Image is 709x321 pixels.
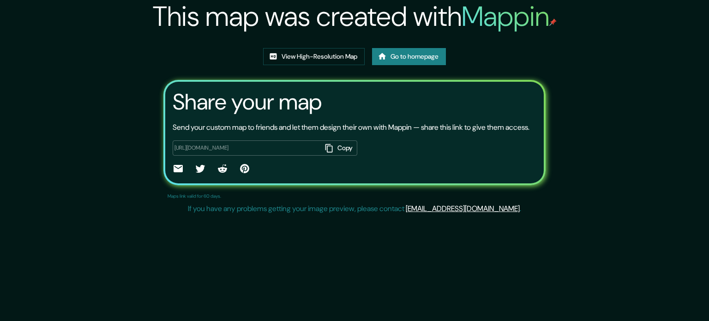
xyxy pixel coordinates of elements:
a: View High-Resolution Map [263,48,365,65]
p: If you have any problems getting your image preview, please contact . [188,203,521,214]
h3: Share your map [173,89,322,115]
p: Maps link valid for 60 days. [168,193,221,200]
button: Copy [321,140,357,156]
a: [EMAIL_ADDRESS][DOMAIN_NAME] [406,204,520,213]
p: Send your custom map to friends and let them design their own with Mappin — share this link to gi... [173,122,529,133]
a: Go to homepage [372,48,446,65]
iframe: Help widget launcher [627,285,699,311]
img: mappin-pin [549,18,557,26]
